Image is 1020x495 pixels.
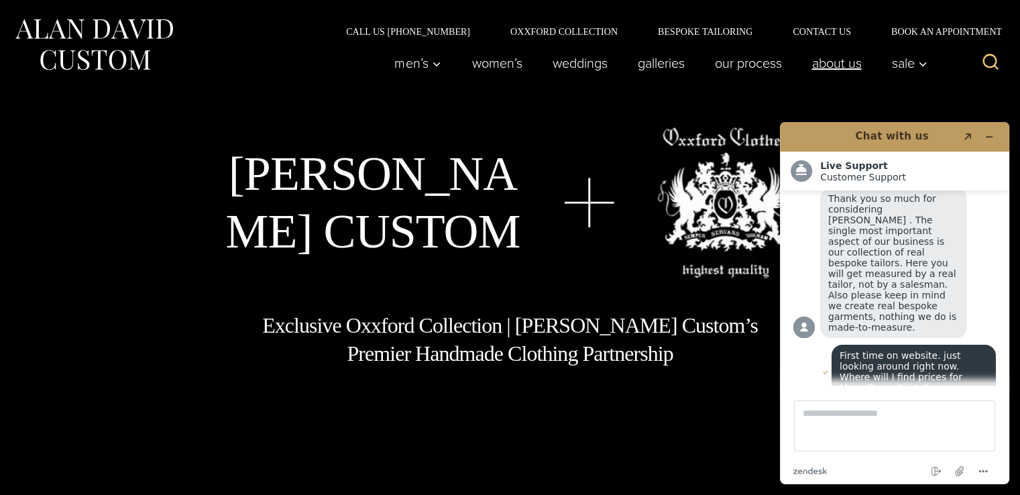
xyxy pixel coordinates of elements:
iframe: Find more information here [769,111,1020,495]
a: Bespoke Tailoring [638,27,773,36]
a: About Us [797,50,876,76]
a: Our Process [699,50,797,76]
h1: [PERSON_NAME] Custom [225,145,521,261]
a: Oxxford Collection [490,27,638,36]
img: oxxford clothes, highest quality [657,127,795,278]
button: Child menu of Sale [876,50,935,76]
button: View Search Form [974,47,1007,79]
a: Book an Appointment [871,27,1007,36]
a: Women’s [457,50,537,76]
a: Galleries [622,50,699,76]
span: Chat [30,9,57,21]
a: Call Us [PHONE_NUMBER] [326,27,490,36]
a: Contact Us [773,27,871,36]
nav: Secondary Navigation [326,27,1007,36]
button: Men’s sub menu toggle [380,50,457,76]
nav: Primary Navigation [380,50,935,76]
h1: Exclusive Oxxford Collection | [PERSON_NAME] Custom’s Premier Handmade Clothing Partnership [262,312,759,368]
a: weddings [537,50,622,76]
img: Alan David Custom [13,15,174,74]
